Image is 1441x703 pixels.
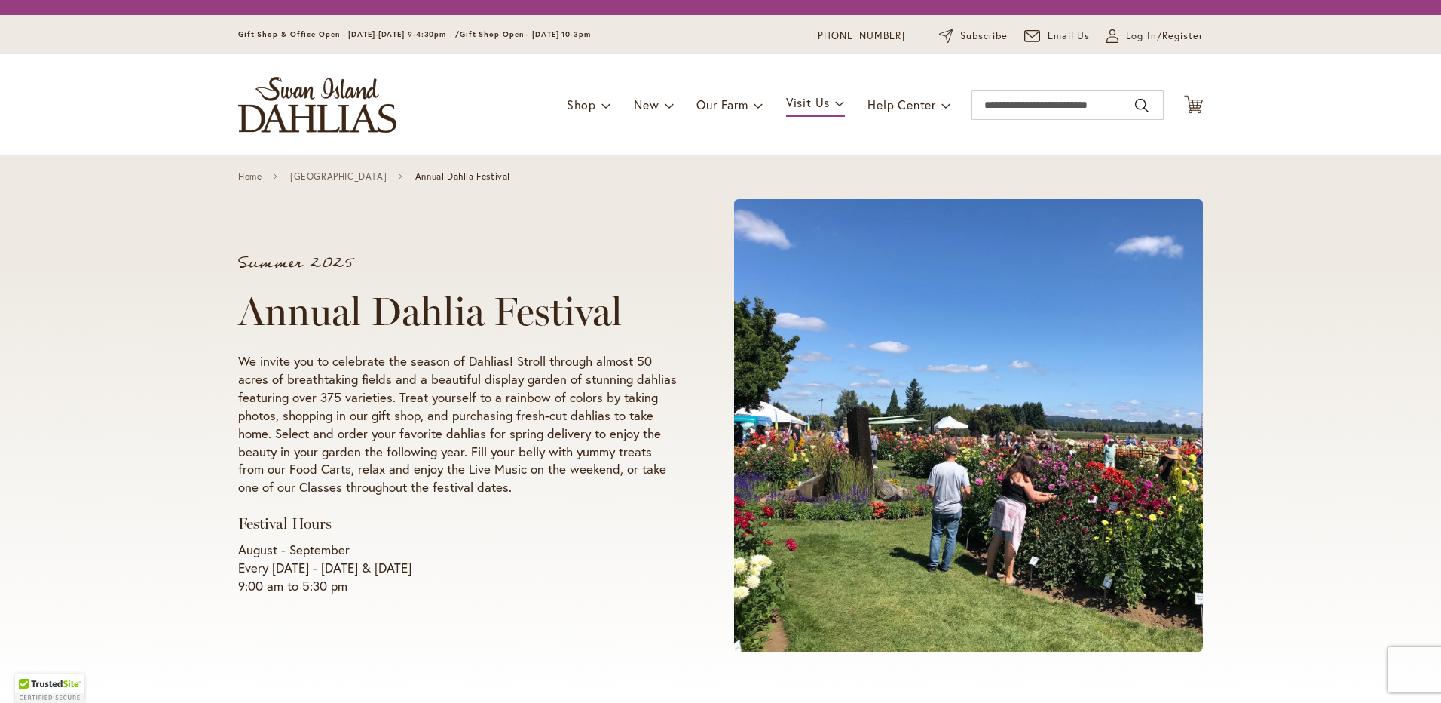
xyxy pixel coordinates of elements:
span: Email Us [1048,29,1091,44]
a: Home [238,171,262,182]
a: Email Us [1024,29,1091,44]
a: store logo [238,77,396,133]
p: Summer 2025 [238,256,677,271]
span: Help Center [867,97,936,112]
h1: Annual Dahlia Festival [238,289,677,334]
span: New [634,97,659,112]
span: Our Farm [696,97,748,112]
p: August - September Every [DATE] - [DATE] & [DATE] 9:00 am to 5:30 pm [238,541,677,595]
a: [GEOGRAPHIC_DATA] [290,171,387,182]
span: Gift Shop Open - [DATE] 10-3pm [460,29,591,39]
a: [PHONE_NUMBER] [814,29,905,44]
span: Log In/Register [1126,29,1203,44]
a: Subscribe [939,29,1008,44]
span: Shop [567,97,596,112]
span: Visit Us [786,94,830,110]
h3: Festival Hours [238,514,677,533]
div: TrustedSite Certified [15,674,84,703]
span: Gift Shop & Office Open - [DATE]-[DATE] 9-4:30pm / [238,29,460,39]
span: Annual Dahlia Festival [415,171,510,182]
p: We invite you to celebrate the season of Dahlias! Stroll through almost 50 acres of breathtaking ... [238,352,677,497]
button: Search [1135,94,1149,118]
a: Log In/Register [1106,29,1203,44]
span: Subscribe [960,29,1008,44]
